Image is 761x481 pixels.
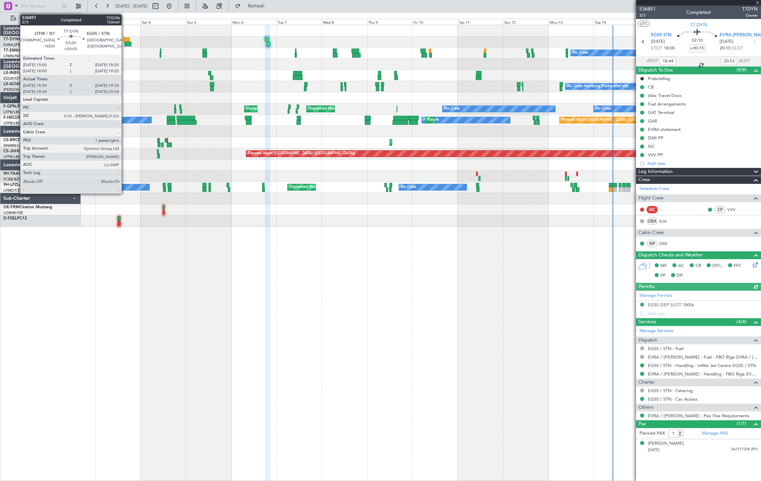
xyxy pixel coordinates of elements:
a: CS-JHHGlobal 6000 [3,149,41,153]
a: T7-EMIHawker 900XP [3,49,45,53]
a: Manage Services [639,328,673,334]
div: [PERSON_NAME] [648,440,684,447]
span: T7-EMI [3,49,17,53]
div: VVV PP [648,152,663,158]
span: CS-JHH [3,149,18,153]
div: No Crew [84,182,99,192]
span: ELDT [732,45,743,52]
div: ISP [647,240,658,247]
a: LX-AOACitation Mustang [3,82,52,86]
a: EGSS / STN - Car Access [648,396,697,402]
a: F-HECDFalcon 7X [3,116,37,120]
span: Flight Crew [638,194,664,202]
div: Sun 12 [503,19,548,25]
span: (1/1) [737,420,746,427]
span: FP [660,272,666,279]
div: Wed 8 [322,19,367,25]
span: 9H-YAA [3,172,19,176]
div: Planned Maint [GEOGRAPHIC_DATA] ([GEOGRAPHIC_DATA]) [248,149,355,159]
div: No Crew Hamburg (Fuhlsbuttel Intl) [567,81,629,92]
span: D-FEEL [3,216,17,220]
div: [DATE] [83,14,94,19]
div: Sat 11 [458,19,503,25]
span: CS-RRC [3,138,18,142]
span: F-HECD [3,116,18,120]
input: Trip Number [21,1,60,11]
span: 536851 [639,5,656,13]
a: EJA [659,218,675,224]
div: - - [659,207,675,213]
a: EGSS / STN - Fuel [648,346,684,351]
div: Add new [647,160,758,166]
a: T7-DYNChallenger 604 [3,37,48,41]
a: DMI [659,240,675,247]
span: T7DYN [742,5,758,13]
span: Pax [638,420,646,428]
div: SIC [648,143,655,149]
div: DMI PP [648,135,664,141]
div: No Crew [595,104,611,114]
span: LX-INB [3,71,17,75]
span: 18:00 [664,45,675,52]
div: No Crew [423,115,439,125]
a: EVRA / [PERSON_NAME] - Pax Visa Requirements [648,413,749,419]
a: EVRA/[PERSON_NAME] [3,42,46,47]
span: 561717378 (PP) [731,447,758,453]
div: Fuel Arrangements [648,101,686,107]
a: 9H-LPZLegacy 500 [3,183,39,187]
a: [PERSON_NAME]/QSA [3,87,43,92]
a: Manage PAX [702,430,728,437]
div: Planned Maint [GEOGRAPHIC_DATA] ([GEOGRAPHIC_DATA]) [427,115,534,125]
div: EVRA statement [648,127,681,132]
span: DP [677,272,683,279]
div: SIC [647,206,658,213]
span: [DATE] [651,38,665,45]
div: Fri 10 [412,19,457,25]
span: Crew [638,176,650,184]
div: Tue 7 [276,19,322,25]
span: LX-AOA [3,82,19,86]
a: EVRA / [PERSON_NAME] - Handling - FBO Riga EVRA / [PERSON_NAME] [648,371,758,377]
span: T7-DYN [690,21,707,28]
div: Sat 4 [141,19,186,25]
a: EVRA / [PERSON_NAME] - Fuel - FBO Riga EVRA / [PERSON_NAME] [648,354,758,360]
span: Dispatch Checks and Weather [638,251,703,259]
span: EGSS STN [651,32,671,39]
a: LOWW/VIE [3,210,23,215]
span: F-GPNJ [3,104,18,109]
button: UTC [638,21,650,27]
span: (4/4) [737,318,746,325]
span: CR [695,263,701,269]
span: Services [638,318,656,326]
span: Others [638,404,653,411]
a: 9H-YAAGlobal 5000 [3,172,42,176]
span: [DATE] [648,447,659,453]
span: Dispatch [638,336,657,344]
span: DFC, [712,263,723,269]
span: MF [660,263,667,269]
span: [DATE] - [DATE] [115,3,147,9]
span: ATOT [647,58,658,64]
div: OBX [647,217,658,225]
div: CP [714,206,726,213]
a: Schedule Crew [639,186,669,192]
a: DNMM/LOS [3,143,24,148]
div: Alex Travel Docs [648,93,682,98]
div: Unplanned Maint [GEOGRAPHIC_DATA] ([GEOGRAPHIC_DATA]) [308,104,420,114]
a: LFPB/LBG [3,154,21,159]
div: GAT Terminal [648,110,674,115]
a: FCBB/BZV [3,177,21,182]
a: LFPB/LBG [3,121,21,126]
div: No Crew [401,182,416,192]
span: [DATE] [720,38,733,45]
span: 20:10 [720,45,730,52]
a: F-GPNJFalcon 900EX [3,104,44,109]
span: T7-DYN [3,37,19,41]
span: Leg Information [638,168,673,176]
span: ALDT [739,58,750,64]
span: Owner [742,13,758,18]
span: Charter [638,379,655,386]
div: No Crew [86,115,101,125]
div: Unplanned Maint Nice ([GEOGRAPHIC_DATA]) [289,182,370,192]
a: LFMD/CEQ [3,188,23,193]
